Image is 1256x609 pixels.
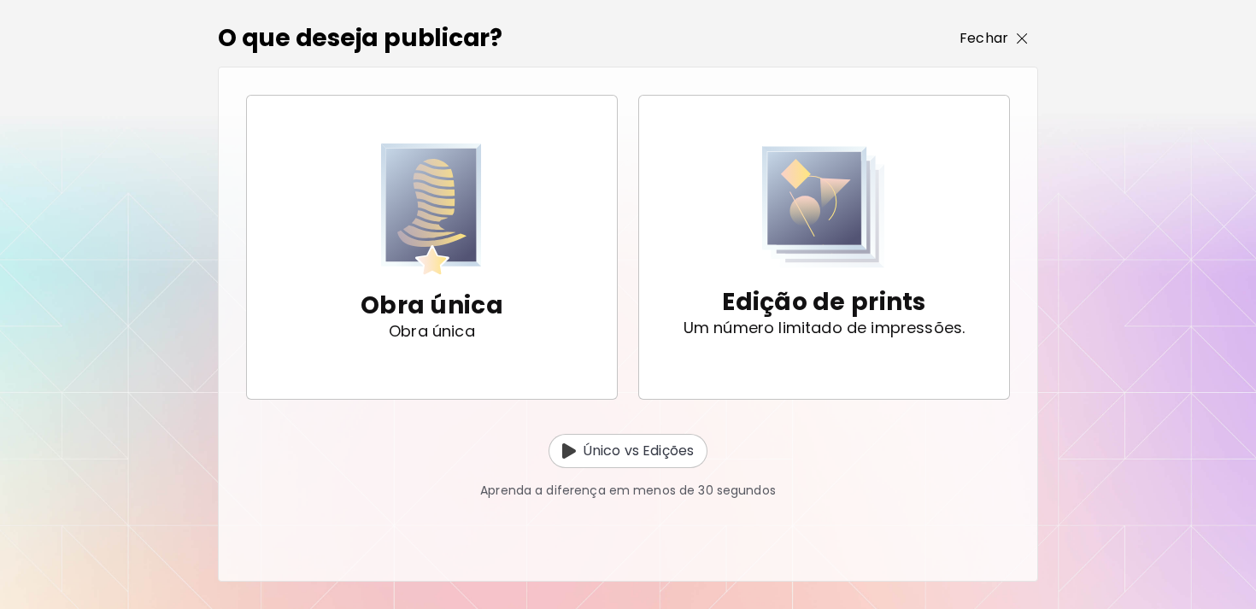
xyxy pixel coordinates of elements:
[246,95,618,400] button: Unique ArtworkObra únicaObra única
[583,441,694,461] p: Único vs Edições
[562,443,576,459] img: Unique vs Edition
[549,434,707,468] button: Unique vs EditionÚnico vs Edições
[480,482,776,500] p: Aprenda a diferença em menos de 30 segundos
[381,143,482,278] img: Unique Artwork
[762,143,885,271] img: Print Edition
[684,319,965,337] p: Um número limitado de impressões.
[389,323,475,340] p: Obra única
[722,285,925,319] p: Edição de prints
[638,95,1010,400] button: Print EditionEdição de printsUm número limitado de impressões.
[361,289,503,323] p: Obra única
